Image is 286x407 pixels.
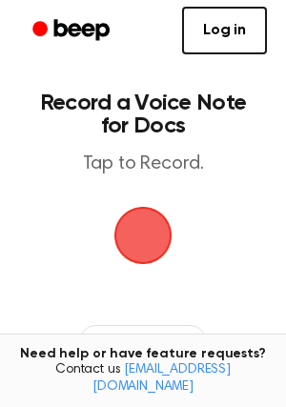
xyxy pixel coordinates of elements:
[114,207,172,264] button: Beep Logo
[19,12,127,50] a: Beep
[34,153,252,176] p: Tap to Record.
[108,332,194,349] span: Recording History
[34,92,252,137] h1: Record a Voice Note for Docs
[92,363,231,394] a: [EMAIL_ADDRESS][DOMAIN_NAME]
[11,362,275,396] span: Contact us
[182,7,267,54] a: Log in
[80,325,206,356] button: Recording History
